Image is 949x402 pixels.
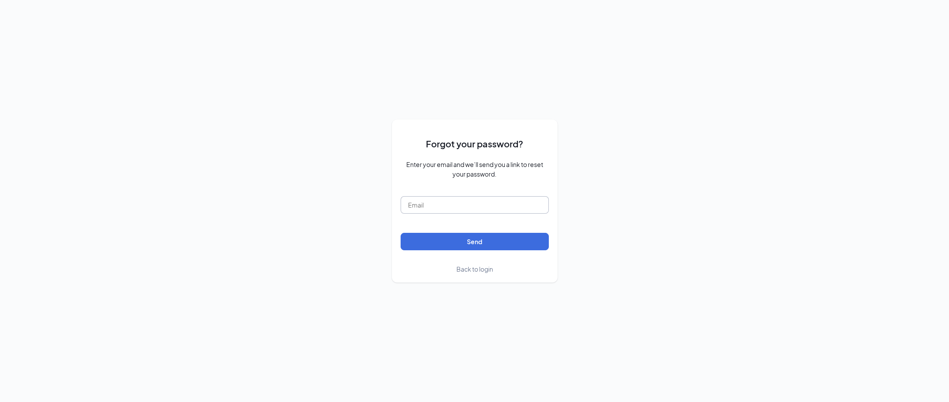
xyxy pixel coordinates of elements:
[456,264,493,274] a: Back to login
[401,160,549,179] span: Enter your email and we’ll send you a link to reset your password.
[401,196,549,214] input: Email
[401,233,549,250] button: Send
[426,137,523,150] span: Forgot your password?
[456,265,493,273] span: Back to login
